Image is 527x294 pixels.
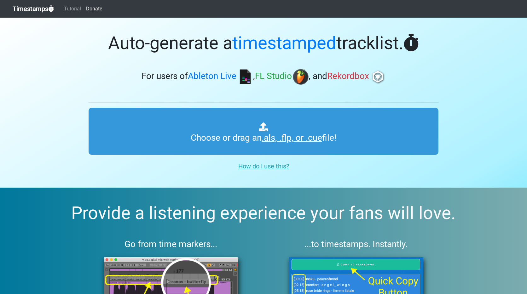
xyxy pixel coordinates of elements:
[61,3,84,15] a: Tutorial
[84,3,105,15] a: Donate
[232,33,336,54] span: timestamped
[89,239,253,250] h3: Go from time markers...
[274,239,439,250] h3: ...to timestamps. Instantly.
[237,69,253,85] img: ableton.png
[188,71,236,82] span: Ableton Live
[255,71,292,82] span: FL Studio
[89,69,438,85] h3: For users of , , and
[15,203,512,224] h2: Provide a listening experience your fans will love.
[370,69,386,85] img: rb.png
[89,33,438,54] h1: Auto-generate a tracklist.
[238,162,289,170] u: How do I use this?
[327,71,369,82] span: Rekordbox
[293,69,309,85] img: fl.png
[13,3,54,15] a: Timestamps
